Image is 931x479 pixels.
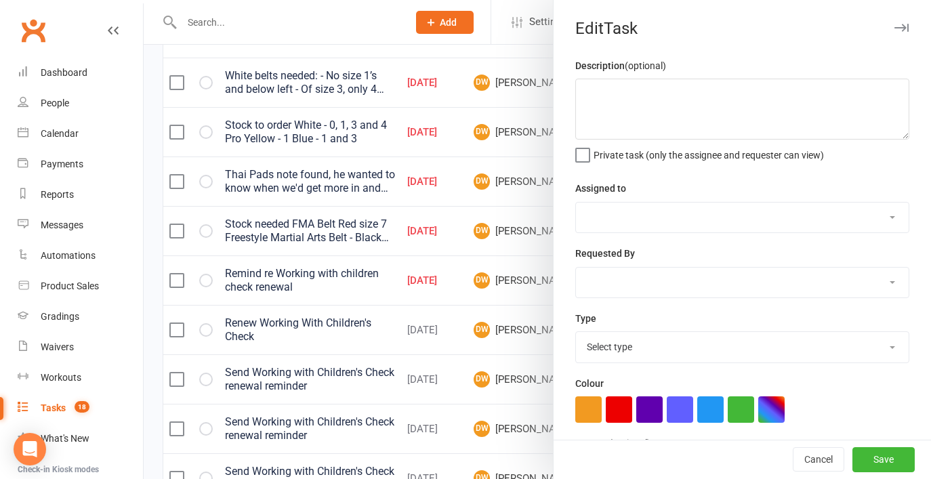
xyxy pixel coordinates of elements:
div: Calendar [41,128,79,139]
div: Automations [41,250,96,261]
label: Description [575,58,666,73]
button: Cancel [793,448,844,472]
label: Colour [575,376,604,391]
a: Dashboard [18,58,143,88]
a: What's New [18,423,143,454]
small: (optional) [609,438,650,449]
label: Assigned to [575,181,626,196]
div: Gradings [41,311,79,322]
div: Edit Task [554,19,931,38]
a: Workouts [18,362,143,393]
label: Requested By [575,246,635,261]
small: (optional) [625,60,666,71]
div: Dashboard [41,67,87,78]
div: People [41,98,69,108]
label: Type [575,311,596,326]
a: Automations [18,241,143,271]
div: Product Sales [41,280,99,291]
div: Reports [41,189,74,200]
div: Tasks [41,402,66,413]
button: Save [852,448,915,472]
div: Payments [41,159,83,169]
label: Contact [575,436,650,451]
div: Workouts [41,372,81,383]
a: Reports [18,180,143,210]
div: Messages [41,220,83,230]
a: Gradings [18,301,143,332]
a: Clubworx [16,14,50,47]
a: Tasks 18 [18,393,143,423]
a: Payments [18,149,143,180]
div: Waivers [41,341,74,352]
a: Calendar [18,119,143,149]
a: People [18,88,143,119]
div: What's New [41,433,89,444]
a: Messages [18,210,143,241]
a: Product Sales [18,271,143,301]
div: Open Intercom Messenger [14,433,46,465]
a: Waivers [18,332,143,362]
span: 18 [75,401,89,413]
span: Private task (only the assignee and requester can view) [594,145,824,161]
